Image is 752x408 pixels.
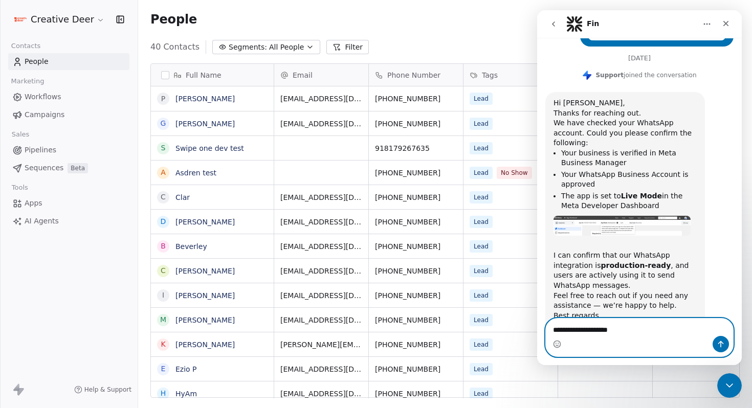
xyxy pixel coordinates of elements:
[387,70,440,80] span: Phone Number
[175,242,207,251] a: Beverley
[25,216,59,226] span: AI Agents
[12,11,107,28] button: Creative Deer
[74,386,131,394] a: Help & Support
[280,119,362,129] span: [EMAIL_ADDRESS][DOMAIN_NAME]
[25,92,61,102] span: Workflows
[161,216,166,227] div: D
[280,339,362,350] span: [PERSON_NAME][EMAIL_ADDRESS][DOMAIN_NAME]
[8,106,129,123] a: Campaigns
[463,64,558,86] div: Tags
[175,267,235,275] a: [PERSON_NAME]
[161,339,165,350] div: K
[280,192,362,202] span: [EMAIL_ADDRESS][DOMAIN_NAME]
[280,241,362,252] span: [EMAIL_ADDRESS][DOMAIN_NAME]
[470,363,493,375] span: Lead
[175,95,235,103] a: [PERSON_NAME]
[375,339,457,350] span: [PHONE_NUMBER]
[161,265,166,276] div: C
[280,389,362,399] span: [EMAIL_ADDRESS][DOMAIN_NAME]
[375,389,457,399] span: [PHONE_NUMBER]
[161,364,166,374] div: E
[369,64,463,86] div: Phone Number
[25,198,42,209] span: Apps
[470,167,493,179] span: Lead
[175,193,190,201] a: Clar
[375,266,457,276] span: [PHONE_NUMBER]
[8,195,129,212] a: Apps
[280,364,362,374] span: [EMAIL_ADDRESS][DOMAIN_NAME]
[7,74,49,89] span: Marketing
[470,289,493,302] span: Lead
[375,241,457,252] span: [PHONE_NUMBER]
[375,315,457,325] span: [PHONE_NUMBER]
[25,145,56,155] span: Pipelines
[326,40,369,54] button: Filter
[497,167,532,179] span: No Show
[151,64,274,86] div: Full Name
[280,94,362,104] span: [EMAIL_ADDRESS][DOMAIN_NAME]
[280,290,362,301] span: [EMAIL_ADDRESS][DOMAIN_NAME]
[150,41,200,53] span: 40 Contacts
[25,109,64,120] span: Campaigns
[470,314,493,326] span: Lead
[470,191,493,203] span: Lead
[274,64,368,86] div: Email
[161,94,165,104] div: P
[375,143,457,153] span: 918179267635
[375,364,457,374] span: [PHONE_NUMBER]
[160,314,166,325] div: M
[8,213,129,230] a: AI Agents
[175,218,235,226] a: [PERSON_NAME]
[8,53,129,70] a: People
[161,118,166,129] div: G
[717,373,742,398] iframe: Intercom live chat
[31,13,94,26] span: Creative Deer
[470,388,493,400] span: Lead
[8,88,129,105] a: Workflows
[8,160,129,176] a: SequencesBeta
[470,93,493,105] span: Lead
[537,10,742,365] iframe: Intercom live chat
[375,290,457,301] span: [PHONE_NUMBER]
[280,266,362,276] span: [EMAIL_ADDRESS][DOMAIN_NAME]
[7,38,45,54] span: Contacts
[375,168,457,178] span: [PHONE_NUMBER]
[470,240,493,253] span: Lead
[186,70,222,80] span: Full Name
[151,86,274,398] div: grid
[175,316,235,324] a: [PERSON_NAME]
[14,13,27,26] img: Logo%20CD1.pdf%20(1).png
[7,180,32,195] span: Tools
[161,241,166,252] div: B
[25,56,49,67] span: People
[161,192,166,202] div: C
[150,12,197,27] span: People
[470,142,493,154] span: Lead
[175,120,235,128] a: [PERSON_NAME]
[25,163,63,173] span: Sequences
[293,70,313,80] span: Email
[482,70,498,80] span: Tags
[375,217,457,227] span: [PHONE_NUMBER]
[229,42,267,53] span: Segments:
